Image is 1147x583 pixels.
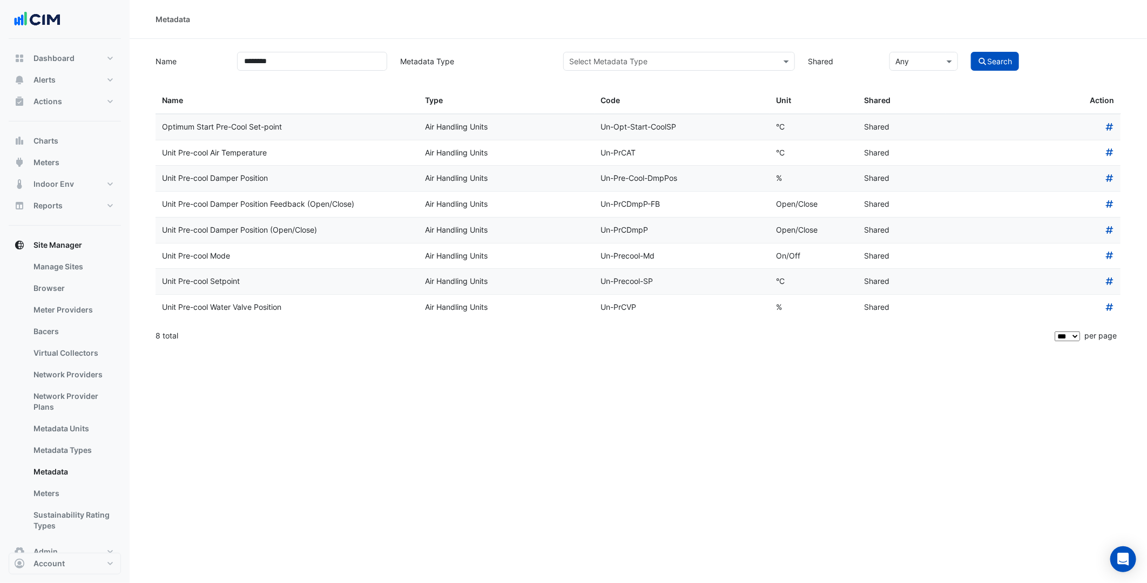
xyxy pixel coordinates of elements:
[33,240,82,250] span: Site Manager
[777,275,852,288] div: °C
[1105,148,1115,157] a: Retrieve metadata usage counts for favourites, rules and templates
[9,173,121,195] button: Indoor Env
[149,52,231,71] label: Name
[426,121,588,133] div: Air Handling Units
[426,147,588,159] div: Air Handling Units
[162,172,413,185] div: Unit Pre-cool Damper Position
[601,96,620,105] span: Code
[601,224,764,236] div: Un-PrCDmpP
[162,224,413,236] div: Unit Pre-cool Damper Position (Open/Close)
[601,250,764,262] div: Un-Precool-Md
[25,461,121,483] a: Metadata
[864,121,939,133] div: Shared
[14,53,25,64] app-icon: Dashboard
[801,52,883,71] label: Shared
[864,224,939,236] div: Shared
[394,52,557,71] label: Metadata Type
[777,147,852,159] div: °C
[9,553,121,574] button: Account
[9,48,121,69] button: Dashboard
[1105,302,1115,311] a: Retrieve metadata usage counts for favourites, rules and templates
[33,558,65,569] span: Account
[13,9,62,30] img: Company Logo
[14,74,25,85] app-icon: Alerts
[33,179,74,189] span: Indoor Env
[25,418,121,439] a: Metadata Units
[162,301,413,314] div: Unit Pre-cool Water Valve Position
[864,275,939,288] div: Shared
[9,234,121,256] button: Site Manager
[1090,94,1115,107] span: Action
[601,172,764,185] div: Un-Pre-Cool-DmpPos
[162,147,413,159] div: Unit Pre-cool Air Temperature
[601,198,764,211] div: Un-PrCDmpP-FB
[25,364,121,385] a: Network Providers
[1105,173,1115,182] a: Retrieve metadata usage counts for favourites, rules and templates
[864,301,939,314] div: Shared
[864,198,939,211] div: Shared
[33,74,56,85] span: Alerts
[601,275,764,288] div: Un-Precool-SP
[601,121,764,133] div: Un-Opt-Start-CoolSP
[14,135,25,146] app-icon: Charts
[9,195,121,216] button: Reports
[1105,199,1115,208] a: Retrieve metadata usage counts for favourites, rules and templates
[14,200,25,211] app-icon: Reports
[25,439,121,461] a: Metadata Types
[971,52,1020,71] button: Search
[426,96,443,105] span: Type
[426,301,588,314] div: Air Handling Units
[601,147,764,159] div: Un-PrCAT
[9,91,121,112] button: Actions
[426,250,588,262] div: Air Handling Units
[864,147,939,159] div: Shared
[777,96,792,105] span: Unit
[601,301,764,314] div: Un-PrCVP
[25,342,121,364] a: Virtual Collectors
[25,385,121,418] a: Network Provider Plans
[777,301,852,314] div: %
[9,152,121,173] button: Meters
[9,69,121,91] button: Alerts
[33,53,75,64] span: Dashboard
[162,96,183,105] span: Name
[33,546,58,557] span: Admin
[777,198,852,211] div: Open/Close
[14,179,25,189] app-icon: Indoor Env
[777,121,852,133] div: °C
[426,198,588,211] div: Air Handling Units
[864,172,939,185] div: Shared
[9,256,121,541] div: Site Manager
[14,157,25,168] app-icon: Meters
[1105,225,1115,234] a: Retrieve metadata usage counts for favourites, rules and templates
[33,96,62,107] span: Actions
[162,198,413,211] div: Unit Pre-cool Damper Position Feedback (Open/Close)
[14,240,25,250] app-icon: Site Manager
[25,299,121,321] a: Meter Providers
[777,224,852,236] div: Open/Close
[864,250,939,262] div: Shared
[777,172,852,185] div: %
[1084,331,1117,340] span: per page
[1110,546,1136,572] div: Open Intercom Messenger
[162,121,413,133] div: Optimum Start Pre-Cool Set-point
[25,277,121,299] a: Browser
[156,13,190,25] div: Metadata
[25,483,121,504] a: Meters
[1105,122,1115,131] a: Retrieve metadata usage counts for favourites, rules and templates
[9,130,121,152] button: Charts
[777,250,852,262] div: On/Off
[25,321,121,342] a: Bacers
[33,157,59,168] span: Meters
[25,256,121,277] a: Manage Sites
[426,224,588,236] div: Air Handling Units
[1105,251,1115,260] a: Retrieve metadata usage counts for favourites, rules and templates
[25,504,121,537] a: Sustainability Rating Types
[156,322,1052,349] div: 8 total
[33,200,63,211] span: Reports
[162,250,413,262] div: Unit Pre-cool Mode
[9,541,121,562] button: Admin
[426,172,588,185] div: Air Handling Units
[14,96,25,107] app-icon: Actions
[14,546,25,557] app-icon: Admin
